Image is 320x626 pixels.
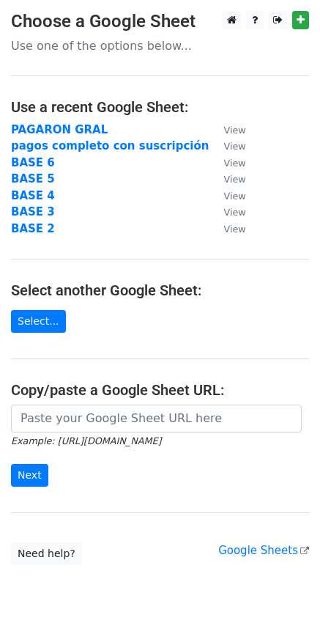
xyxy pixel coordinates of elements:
small: Example: [URL][DOMAIN_NAME] [11,435,161,446]
input: Paste your Google Sheet URL here [11,405,302,432]
a: View [209,172,245,185]
a: BASE 5 [11,172,55,185]
a: View [209,189,245,202]
h4: Copy/paste a Google Sheet URL: [11,381,309,399]
a: pagos completo con suscripción [11,139,209,152]
a: View [209,139,245,152]
small: View [223,207,245,218]
a: View [209,205,245,218]
a: BASE 6 [11,156,55,169]
small: View [223,191,245,202]
a: View [209,123,245,136]
a: BASE 3 [11,205,55,218]
small: View [223,224,245,235]
small: View [223,158,245,169]
a: Select... [11,310,66,333]
input: Next [11,464,48,487]
a: Google Sheets [218,544,309,557]
small: View [223,174,245,185]
p: Use one of the options below... [11,38,309,54]
small: View [223,141,245,152]
a: BASE 4 [11,189,55,202]
h4: Select another Google Sheet: [11,281,309,299]
small: View [223,125,245,136]
a: Need help? [11,542,82,565]
h3: Choose a Google Sheet [11,11,309,32]
a: PAGARON GRAL [11,123,108,136]
h4: Use a recent Google Sheet: [11,98,309,116]
iframe: Chat Widget [247,556,320,626]
a: View [209,222,245,235]
a: View [209,156,245,169]
a: BASE 2 [11,222,55,235]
